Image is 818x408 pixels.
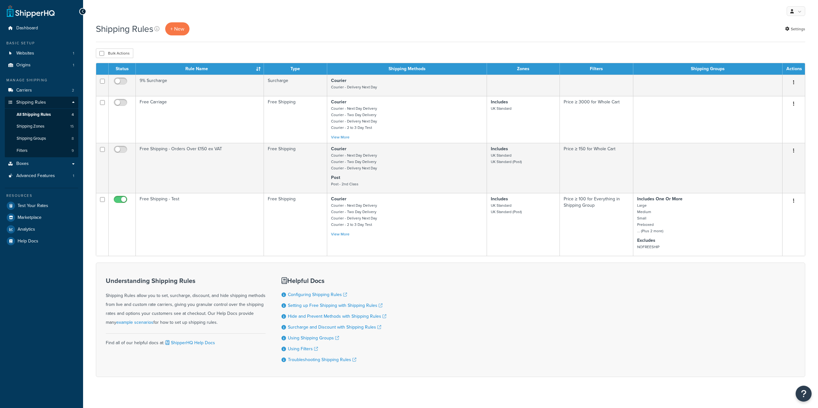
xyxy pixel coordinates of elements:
small: UK Standard UK Standard (Post) [491,152,522,165]
td: Free Shipping [264,193,327,256]
td: Free Shipping [264,96,327,143]
a: View More [331,134,350,140]
span: Boxes [16,161,29,167]
span: Origins [16,63,31,68]
a: Configuring Shipping Rules [288,291,347,298]
small: Large Medium Small Preboxed ... (Plus 2 more) [637,203,663,234]
li: Marketplace [5,212,78,223]
a: Help Docs [5,235,78,247]
strong: Includes [491,99,508,105]
a: Using Filters [288,345,318,352]
span: Shipping Rules [16,100,46,105]
strong: Courier [331,99,346,105]
th: Type [264,63,327,75]
strong: Courier [331,196,346,202]
a: Surcharge and Discount with Shipping Rules [288,324,381,330]
a: All Shipping Rules 4 [5,109,78,121]
small: Courier - Next Day Delivery Courier - Two Day Delivery Courier - Delivery Next Day Courier - 2 to... [331,106,377,130]
th: Rule Name : activate to sort column ascending [136,63,264,75]
span: Test Your Rates [18,203,48,209]
a: Hide and Prevent Methods with Shipping Rules [288,313,386,320]
button: Bulk Actions [96,48,133,58]
h3: Helpful Docs [282,277,386,284]
p: + New [165,22,189,35]
a: ShipperHQ Help Docs [164,339,215,346]
div: Shipping Rules allow you to set, surcharge, discount, and hide shipping methods from live and cus... [106,277,266,327]
strong: Excludes [637,237,655,244]
li: Origins [5,59,78,71]
small: Courier - Next Day Delivery Courier - Two Day Delivery Courier - Delivery Next Day [331,152,377,171]
a: Origins 1 [5,59,78,71]
li: Shipping Groups [5,133,78,145]
span: Help Docs [18,239,38,244]
th: Status [109,63,136,75]
span: 4 [72,112,74,117]
strong: Includes [491,196,508,202]
li: Websites [5,48,78,59]
a: Carriers 2 [5,85,78,96]
th: Filters [560,63,633,75]
td: Free Shipping [264,143,327,193]
a: Test Your Rates [5,200,78,211]
td: Free Shipping - Test [136,193,264,256]
strong: Courier [331,77,346,84]
span: Websites [16,51,34,56]
span: Shipping Groups [17,136,46,141]
span: Filters [17,148,27,153]
li: Filters [5,145,78,157]
span: Advanced Features [16,173,55,179]
button: Open Resource Center [796,386,812,402]
a: example scenarios [116,319,153,326]
a: Settings [785,25,805,33]
span: Dashboard [16,26,38,31]
td: Price ≥ 3000 for Whole Cart [560,96,633,143]
small: Post - 2nd Class [331,181,359,187]
a: Using Shipping Groups [288,335,339,341]
td: Free Carriage [136,96,264,143]
td: Free Shipping - Orders Over £150 ex VAT [136,143,264,193]
span: All Shipping Rules [17,112,51,117]
li: Carriers [5,85,78,96]
li: Advanced Features [5,170,78,182]
div: Resources [5,193,78,198]
a: Shipping Zones 15 [5,121,78,132]
td: 9% Surcharge [136,75,264,96]
li: Shipping Zones [5,121,78,132]
a: Filters 9 [5,145,78,157]
a: ShipperHQ Home [7,5,55,18]
th: Shipping Groups [633,63,783,75]
span: 1 [73,63,74,68]
a: View More [331,231,350,237]
th: Actions [783,63,805,75]
a: Boxes [5,158,78,170]
div: Manage Shipping [5,78,78,83]
a: Setting up Free Shipping with Shipping Rules [288,302,382,309]
a: Analytics [5,224,78,235]
a: Shipping Rules [5,97,78,108]
td: Surcharge [264,75,327,96]
span: Analytics [18,227,35,232]
strong: Includes [491,145,508,152]
small: NOFREESHIP [637,244,660,250]
th: Shipping Methods [327,63,487,75]
small: UK Standard [491,106,512,111]
div: Find all of our helpful docs at: [106,333,266,347]
li: Shipping Rules [5,97,78,157]
li: All Shipping Rules [5,109,78,121]
span: 9 [72,148,74,153]
a: Dashboard [5,22,78,34]
strong: Post [331,174,340,181]
span: 1 [73,173,74,179]
span: 8 [72,136,74,141]
h3: Understanding Shipping Rules [106,277,266,284]
small: Courier - Next Day Delivery Courier - Two Day Delivery Courier - Delivery Next Day Courier - 2 to... [331,203,377,227]
span: 15 [70,124,74,129]
td: Price ≥ 100 for Everything in Shipping Group [560,193,633,256]
h1: Shipping Rules [96,23,153,35]
span: Shipping Zones [17,124,44,129]
strong: Courier [331,145,346,152]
